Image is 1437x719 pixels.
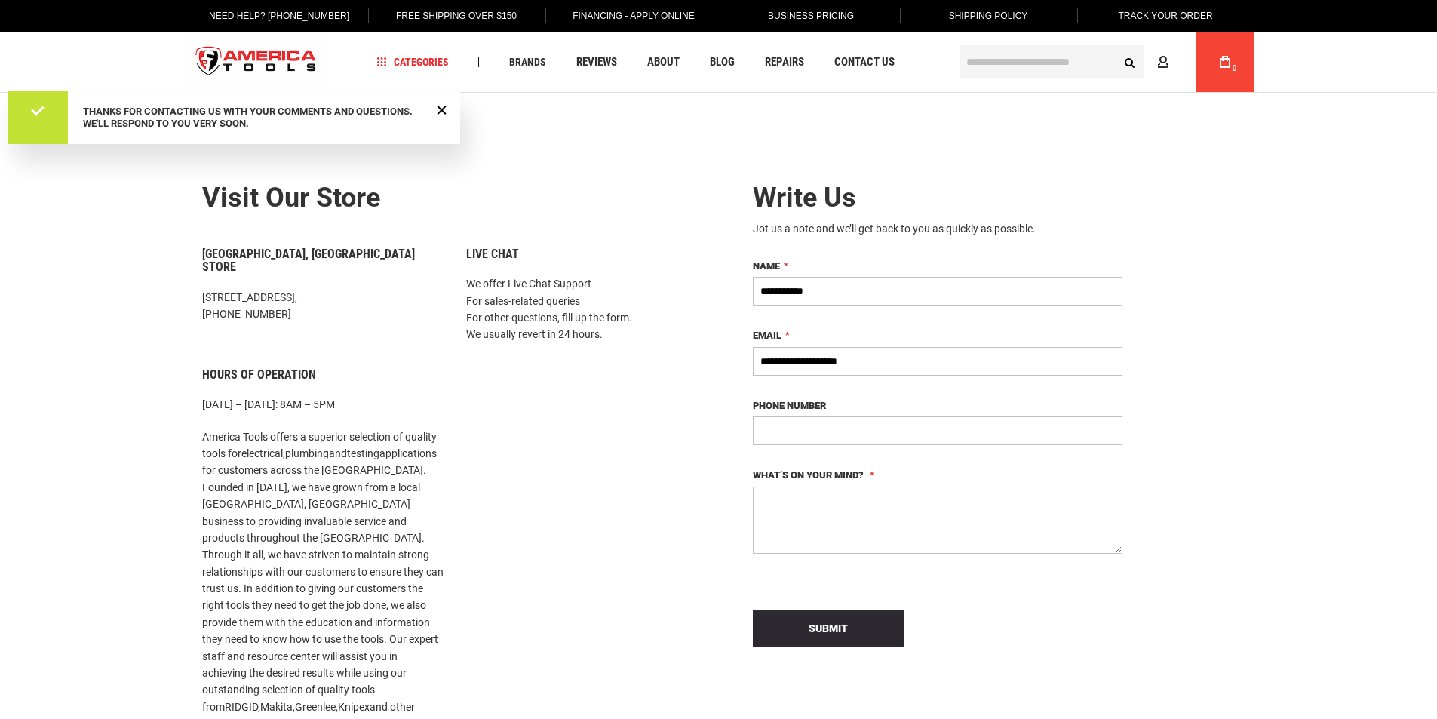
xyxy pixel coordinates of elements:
[183,34,330,91] a: store logo
[753,182,856,214] span: Write Us
[753,330,781,341] span: Email
[753,260,780,272] span: Name
[753,400,826,411] span: Phone Number
[753,221,1122,236] div: Jot us a note and we’ll get back to you as quickly as possible.
[949,11,1028,21] span: Shipping Policy
[241,447,283,459] a: electrical
[466,247,708,261] h6: Live Chat
[202,368,444,382] h6: Hours of Operation
[758,52,811,72] a: Repairs
[338,701,370,713] a: Knipex
[753,610,904,647] button: Submit
[1116,48,1144,76] button: Search
[570,52,624,72] a: Reviews
[202,183,708,214] h2: Visit our store
[183,34,330,91] img: America Tools
[432,100,451,119] div: Close Message
[83,106,430,129] div: Thanks for contacting us with your comments and questions. We'll respond to you very soon.
[502,52,553,72] a: Brands
[647,57,680,68] span: About
[376,57,449,67] span: Categories
[370,52,456,72] a: Categories
[466,275,708,343] p: We offer Live Chat Support For sales-related queries For other questions, fill up the form. We us...
[640,52,686,72] a: About
[809,622,848,635] span: Submit
[202,396,444,413] p: [DATE] – [DATE]: 8AM – 5PM
[828,52,901,72] a: Contact Us
[509,57,546,67] span: Brands
[285,447,329,459] a: plumbing
[834,57,895,68] span: Contact Us
[710,57,735,68] span: Blog
[576,57,617,68] span: Reviews
[753,469,864,481] span: What’s on your mind?
[260,701,293,713] a: Makita
[225,701,258,713] a: RIDGID
[295,701,336,713] a: Greenlee
[347,447,379,459] a: testing
[765,57,804,68] span: Repairs
[703,52,742,72] a: Blog
[1211,32,1239,92] a: 0
[202,289,444,323] p: [STREET_ADDRESS], [PHONE_NUMBER]
[202,247,444,274] h6: [GEOGRAPHIC_DATA], [GEOGRAPHIC_DATA] Store
[1233,64,1237,72] span: 0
